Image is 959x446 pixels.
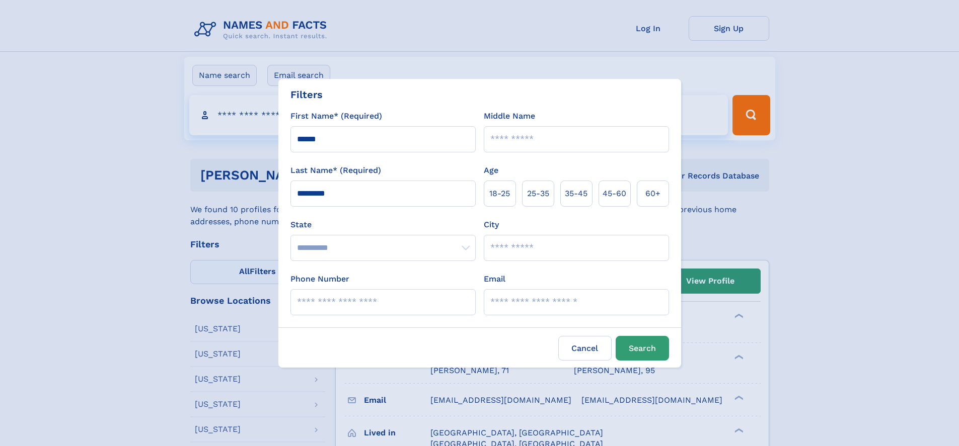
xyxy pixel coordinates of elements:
span: 35‑45 [565,188,587,200]
label: Phone Number [290,273,349,285]
label: Email [484,273,505,285]
label: City [484,219,499,231]
label: Middle Name [484,110,535,122]
label: Last Name* (Required) [290,164,381,176]
span: 18‑25 [489,188,510,200]
label: First Name* (Required) [290,110,382,122]
span: 60+ [645,188,660,200]
span: 45‑60 [603,188,626,200]
label: Age [484,164,498,176]
label: Cancel [558,336,612,361]
button: Search [616,336,669,361]
div: Filters [290,87,323,102]
label: State [290,219,476,231]
span: 25‑35 [527,188,549,200]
